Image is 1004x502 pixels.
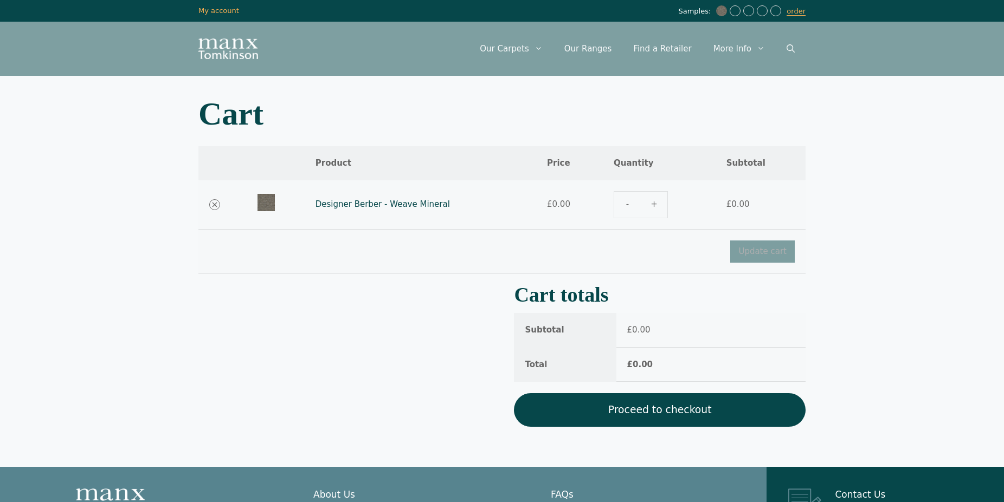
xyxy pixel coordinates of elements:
[469,32,806,65] nav: Primary
[198,6,239,15] a: My account
[730,240,795,263] button: Update cart
[209,199,220,210] a: Remove Designer Berber - Weave Mineral from cart
[514,393,806,427] a: Proceed to checkout
[514,348,616,382] th: Total
[776,32,806,65] a: Open Search Bar
[551,489,574,500] a: FAQs
[835,489,886,500] a: Contact Us
[716,5,727,16] img: Designer Berber - Weave Mineral
[198,38,258,59] img: Manx Tomkinson
[198,97,806,130] h1: Cart
[627,325,651,335] bdi: 0.00
[678,7,713,16] span: Samples:
[514,287,806,303] h2: Cart totals
[536,146,603,180] th: Price
[726,199,732,209] span: £
[547,199,570,209] bdi: 0.00
[258,194,275,211] img: Designer Berber - Weave Mineral
[603,146,716,180] th: Quantity
[627,325,633,335] span: £
[627,360,633,369] span: £
[313,489,355,500] a: About Us
[554,32,623,65] a: Our Ranges
[547,199,552,209] span: £
[316,199,450,209] a: Designer Berber - Weave Mineral
[703,32,776,65] a: More Info
[622,32,702,65] a: Find a Retailer
[305,146,536,180] th: Product
[726,199,750,209] bdi: 0.00
[627,360,653,369] bdi: 0.00
[787,7,806,16] a: order
[514,313,616,348] th: Subtotal
[469,32,554,65] a: Our Carpets
[716,146,806,180] th: Subtotal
